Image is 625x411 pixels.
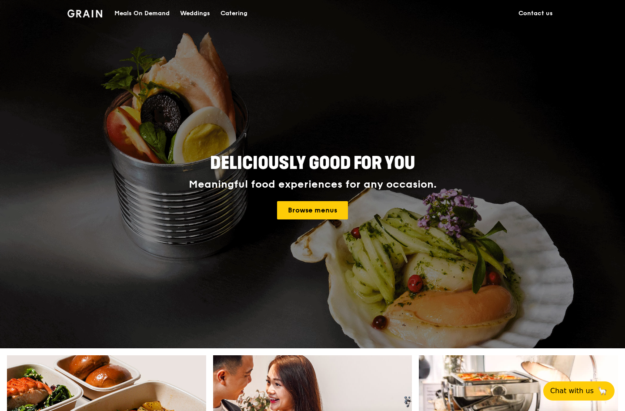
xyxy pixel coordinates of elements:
[67,10,103,17] img: Grain
[215,0,253,27] a: Catering
[210,153,415,174] span: Deliciously good for you
[156,179,469,191] div: Meaningful food experiences for any occasion.
[597,386,608,396] span: 🦙
[180,0,210,27] div: Weddings
[550,386,594,396] span: Chat with us
[513,0,558,27] a: Contact us
[175,0,215,27] a: Weddings
[543,381,615,401] button: Chat with us🦙
[277,201,348,219] a: Browse menus
[221,0,247,27] div: Catering
[114,0,170,27] div: Meals On Demand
